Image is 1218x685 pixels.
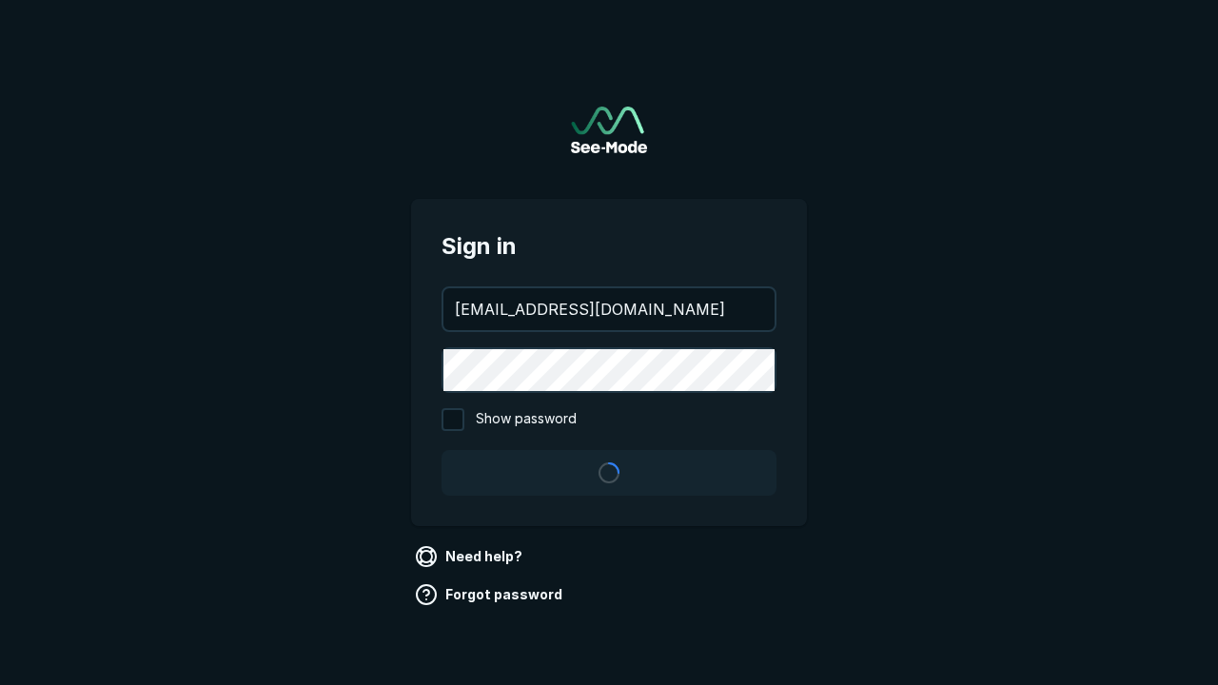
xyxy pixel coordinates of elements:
input: your@email.com [443,288,775,330]
a: Need help? [411,541,530,572]
span: Show password [476,408,577,431]
a: Forgot password [411,579,570,610]
span: Sign in [442,229,776,264]
a: Go to sign in [571,107,647,153]
img: See-Mode Logo [571,107,647,153]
